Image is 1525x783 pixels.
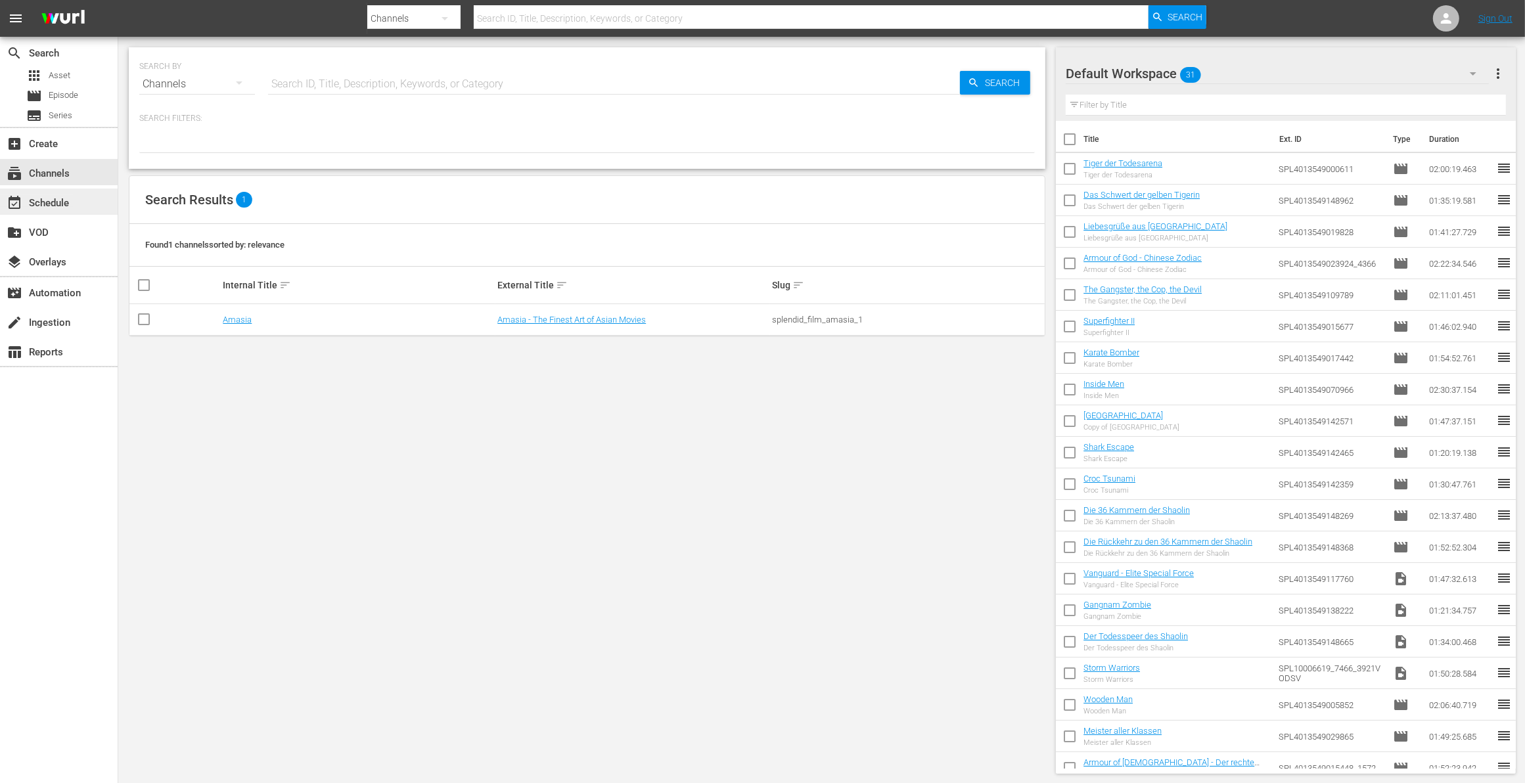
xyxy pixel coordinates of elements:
td: SPL4013549015677 [1273,311,1388,342]
span: reorder [1496,413,1512,428]
span: reorder [1496,539,1512,554]
span: Series [26,108,42,123]
span: reorder [1496,223,1512,239]
span: reorder [1496,570,1512,586]
span: Episode [1393,413,1409,429]
span: Episode [1393,350,1409,366]
a: Inside Men [1083,379,1124,389]
button: Search [960,71,1030,95]
div: Copy of [GEOGRAPHIC_DATA] [1083,423,1179,432]
span: Automation [7,285,22,301]
a: The Gangster, the Cop, the Devil [1083,284,1202,294]
span: reorder [1496,696,1512,712]
div: Das Schwert der gelben Tigerin [1083,202,1200,211]
div: Tiger der Todesarena [1083,171,1162,179]
span: Episode [1393,161,1409,177]
div: Slug [772,277,1043,293]
span: Video [1393,571,1409,587]
span: Search [1168,5,1202,29]
span: reorder [1496,507,1512,523]
span: Create [7,136,22,152]
span: sort [279,279,291,291]
a: Tiger der Todesarena [1083,158,1162,168]
span: Schedule [7,195,22,211]
a: Armour of [DEMOGRAPHIC_DATA] - Der rechte Arm der [DEMOGRAPHIC_DATA] [1083,757,1260,777]
div: Croc Tsunami [1083,486,1135,495]
td: 02:00:19.463 [1424,153,1496,185]
span: Asset [26,68,42,83]
span: subscriptions [7,166,22,181]
span: sort [556,279,568,291]
span: reorder [1496,381,1512,397]
span: reorder [1496,665,1512,681]
span: Overlays [7,254,22,270]
span: reorder [1496,286,1512,302]
span: reorder [1496,349,1512,365]
span: Episode [1393,508,1409,524]
span: reorder [1496,192,1512,208]
a: Superfighter II [1083,316,1135,326]
div: Die 36 Kammern der Shaolin [1083,518,1190,526]
a: Meister aller Klassen [1083,726,1162,736]
span: reorder [1496,160,1512,176]
span: Episode [1393,476,1409,492]
span: VOD [7,225,22,240]
div: Meister aller Klassen [1083,738,1162,747]
span: Episode [1393,445,1409,460]
td: SPL4013549000611 [1273,153,1388,185]
th: Type [1385,121,1421,158]
td: SPL4013549019828 [1273,216,1388,248]
a: Karate Bomber [1083,347,1139,357]
span: Episode [1393,728,1409,744]
td: 02:13:37.480 [1424,500,1496,531]
td: 01:49:25.685 [1424,721,1496,752]
div: Channels [139,66,255,102]
td: 01:46:02.940 [1424,311,1496,342]
th: Title [1083,121,1271,158]
span: more_vert [1490,66,1506,81]
td: SPL4013549138222 [1273,594,1388,626]
span: Episode [1393,287,1409,303]
td: 02:22:34.546 [1424,248,1496,279]
a: Der Todesspeer des Shaolin [1083,631,1188,641]
td: SPL4013549148665 [1273,626,1388,658]
td: 01:50:28.584 [1424,658,1496,689]
p: Search Filters: [139,113,1035,124]
span: Video [1393,665,1409,681]
td: 01:41:27.729 [1424,216,1496,248]
a: Storm Warriors [1083,663,1140,673]
td: 01:35:19.581 [1424,185,1496,216]
div: External Title [497,277,768,293]
span: Asset [49,69,70,82]
span: reorder [1496,759,1512,775]
a: Sign Out [1478,13,1513,24]
span: menu [8,11,24,26]
td: SPL4013549142465 [1273,437,1388,468]
td: SPL4013549023924_4366 [1273,248,1388,279]
div: Internal Title [223,277,493,293]
div: Der Todesspeer des Shaolin [1083,644,1188,652]
span: reorder [1496,255,1512,271]
span: Episode [1393,192,1409,208]
span: Found 1 channels sorted by: relevance [145,240,285,250]
span: Episode [1393,760,1409,776]
span: sort [792,279,804,291]
td: 01:21:34.757 [1424,594,1496,626]
th: Ext. ID [1271,121,1385,158]
div: Default Workspace [1066,55,1488,92]
span: Search [7,45,22,61]
a: [GEOGRAPHIC_DATA] [1083,411,1163,420]
td: SPL4013549029865 [1273,721,1388,752]
td: 01:47:37.151 [1424,405,1496,437]
span: Episode [1393,319,1409,334]
td: 01:30:47.761 [1424,468,1496,500]
span: Video [1393,602,1409,618]
span: Search [980,71,1030,95]
span: Episode [1393,382,1409,397]
img: ans4CAIJ8jUAAAAAAAAAAAAAAAAAAAAAAAAgQb4GAAAAAAAAAAAAAAAAAAAAAAAAJMjXAAAAAAAAAAAAAAAAAAAAAAAAgAT5G... [32,3,95,34]
a: Croc Tsunami [1083,474,1135,483]
td: SPL4013549148269 [1273,500,1388,531]
button: more_vert [1490,58,1506,89]
div: The Gangster, the Cop, the Devil [1083,297,1202,305]
td: 02:11:01.451 [1424,279,1496,311]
